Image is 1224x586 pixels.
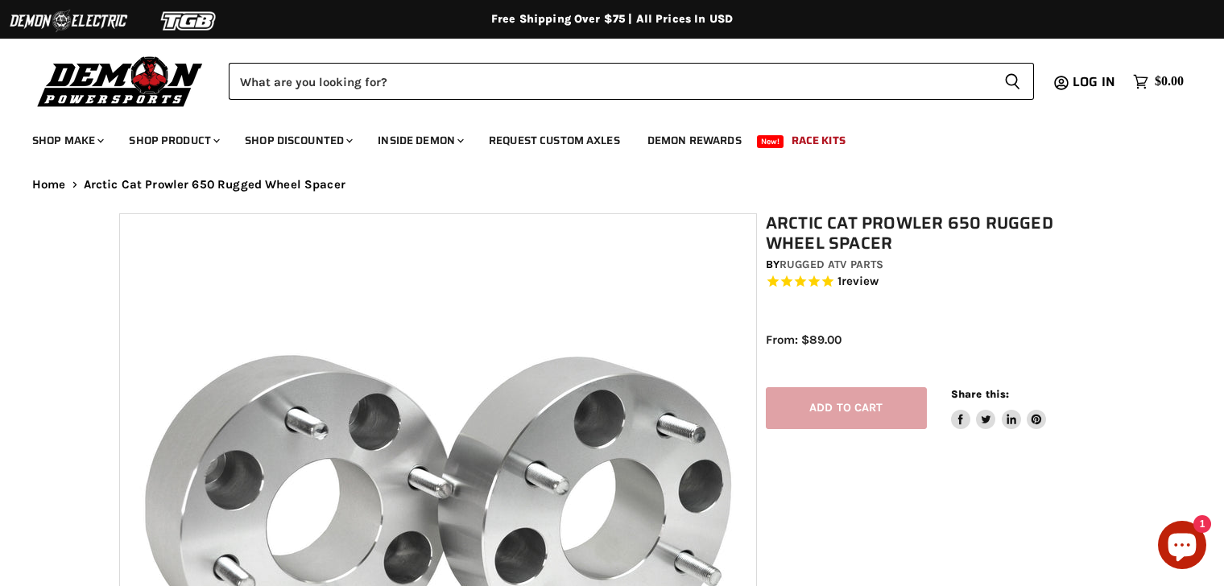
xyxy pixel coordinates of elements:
a: Request Custom Axles [477,124,632,157]
a: Home [32,178,66,192]
span: Rated 5.0 out of 5 stars 1 reviews [766,274,1114,291]
a: $0.00 [1125,70,1192,93]
img: Demon Electric Logo 2 [8,6,129,36]
a: Log in [1065,75,1125,89]
span: Arctic Cat Prowler 650 Rugged Wheel Spacer [84,178,345,192]
span: review [841,274,879,289]
div: by [766,256,1114,274]
a: Shop Discounted [233,124,362,157]
img: TGB Logo 2 [129,6,250,36]
span: Log in [1073,72,1115,92]
aside: Share this: [951,387,1047,430]
input: Search [229,63,991,100]
span: 1 reviews [837,274,879,289]
ul: Main menu [20,118,1180,157]
span: Share this: [951,388,1009,400]
span: $0.00 [1155,74,1184,89]
img: Demon Powersports [32,52,209,109]
a: Shop Product [117,124,229,157]
a: Race Kits [779,124,858,157]
inbox-online-store-chat: Shopify online store chat [1153,521,1211,573]
span: From: $89.00 [766,332,841,347]
h1: Arctic Cat Prowler 650 Rugged Wheel Spacer [766,213,1114,254]
a: Demon Rewards [635,124,754,157]
button: Search [991,63,1034,100]
a: Shop Make [20,124,114,157]
span: New! [757,135,784,148]
a: Inside Demon [366,124,473,157]
a: Rugged ATV Parts [779,258,883,271]
form: Product [229,63,1034,100]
